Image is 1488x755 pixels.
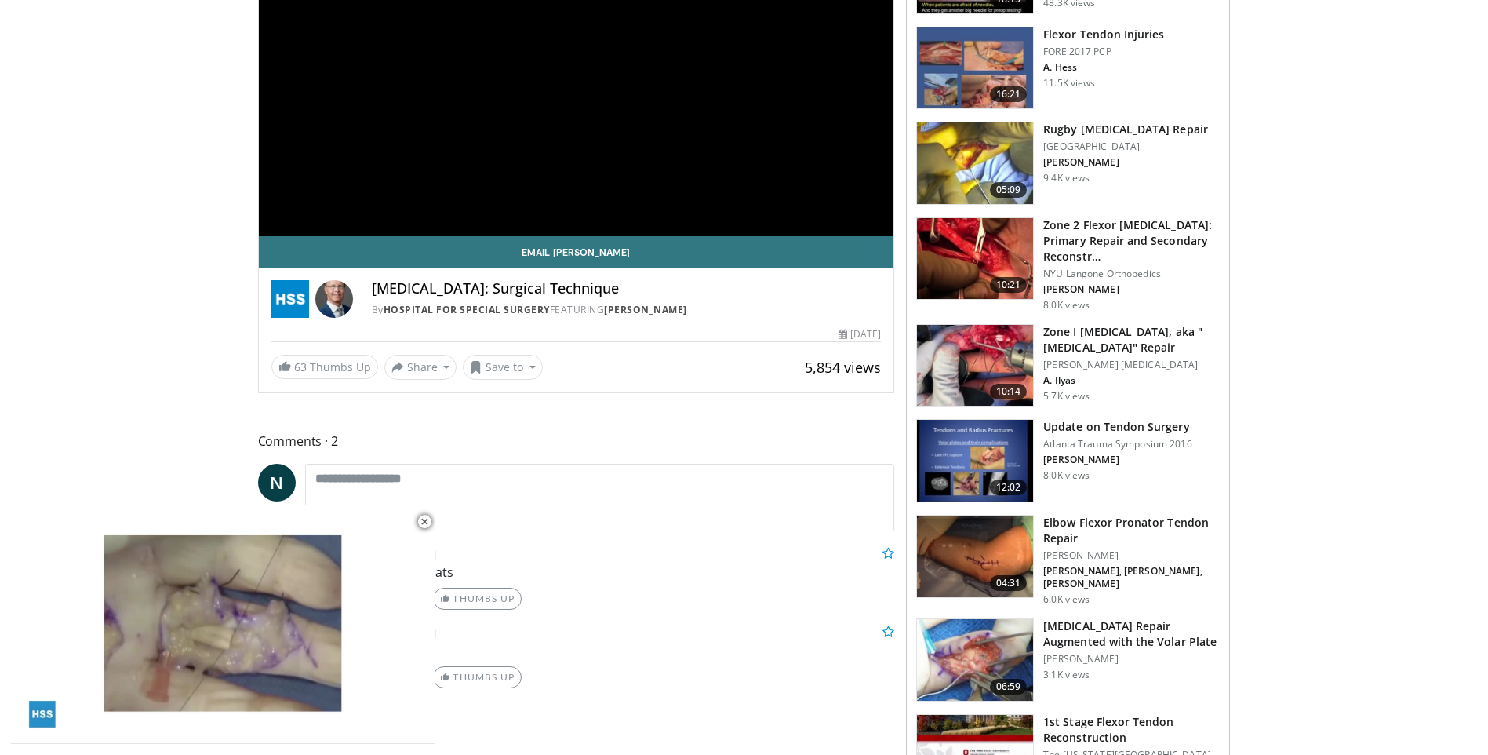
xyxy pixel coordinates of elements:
span: Comments 2 [258,431,895,451]
video-js: Video Player [11,505,435,744]
img: 839c095f-e0ff-46ec-b31f-e8530dbbabe8.jpeg.150x105_q85_crop-smart_upscale.jpg [917,619,1033,701]
p: Atlanta Trauma Symposium 2016 [1043,438,1191,450]
div: [DATE] [839,327,881,341]
div: By FEATURING [372,303,882,317]
p: [PERSON_NAME], [PERSON_NAME], [PERSON_NAME] [1043,565,1220,590]
button: Share [384,355,457,380]
p: 3.1K views [1043,669,1090,681]
img: 0d59ad00-c255-429e-9de8-eb2f74552347.150x105_q85_crop-smart_upscale.jpg [917,325,1033,407]
a: 10:21 Zone 2 Flexor [MEDICAL_DATA]: Primary Repair and Secondary Reconstr… NYU Langone Orthopedic... [916,217,1220,312]
small: [DATE] [406,626,436,640]
a: 63 Thumbs Up [271,355,378,379]
a: Thumbs Up [433,588,522,610]
img: 8c27fefa-cd62-4f8e-93ff-934928e829ee.150x105_q85_crop-smart_upscale.jpg [917,122,1033,204]
span: 06:59 [990,679,1028,695]
img: 7006d695-e87b-44ca-8282-580cfbaead39.150x105_q85_crop-smart_upscale.jpg [917,27,1033,109]
h3: Elbow Flexor Pronator Tendon Repair [1043,515,1220,546]
a: [PERSON_NAME] [604,303,687,316]
span: 04:31 [990,575,1028,591]
p: [PERSON_NAME] [MEDICAL_DATA] [1043,359,1220,371]
span: 05:09 [990,182,1028,198]
h3: [MEDICAL_DATA] Repair Augmented with the Volar Plate [1043,618,1220,650]
a: 04:31 Elbow Flexor Pronator Tendon Repair [PERSON_NAME] [PERSON_NAME], [PERSON_NAME], [PERSON_NAM... [916,515,1220,606]
p: Perfect [305,641,895,660]
h3: Rugby [MEDICAL_DATA] Repair [1043,122,1208,137]
a: Thumbs Up [433,666,522,688]
p: 8.0K views [1043,469,1090,482]
p: [PERSON_NAME] [1043,454,1191,466]
h3: Flexor Tendon Injuries [1043,27,1164,42]
span: 10:21 [990,277,1028,293]
p: [GEOGRAPHIC_DATA] [1043,140,1208,153]
a: 10:14 Zone I [MEDICAL_DATA], aka "[MEDICAL_DATA]" Repair [PERSON_NAME] [MEDICAL_DATA] A. Ilyas 5.... [916,324,1220,407]
a: 05:09 Rugby [MEDICAL_DATA] Repair [GEOGRAPHIC_DATA] [PERSON_NAME] 9.4K views [916,122,1220,205]
p: NYU Langone Orthopedics [1043,268,1220,280]
p: [PERSON_NAME] [1043,156,1208,169]
span: 10:14 [990,384,1028,399]
span: 12:02 [990,480,1028,495]
h3: Update on Tendon Surgery [1043,419,1191,435]
p: A. Ilyas [1043,374,1220,387]
p: [PERSON_NAME] [1043,549,1220,562]
button: Close [409,505,440,538]
p: FORE 2017 PCP [1043,46,1164,58]
span: 63 [294,359,307,374]
p: 5.7K views [1043,390,1090,403]
button: Save to [463,355,543,380]
a: 16:21 Flexor Tendon Injuries FORE 2017 PCP A. Hess 11.5K views [916,27,1220,110]
p: [PERSON_NAME] [1043,283,1220,296]
p: 9.4K views [1043,172,1090,184]
span: 5,854 views [805,358,881,377]
h3: Zone 2 Flexor [MEDICAL_DATA]: Primary Repair and Secondary Reconstr… [1043,217,1220,264]
img: 14929f5a-e4b8-42f0-9be4-b2bc5c40fd40.150x105_q85_crop-smart_upscale.jpg [917,420,1033,502]
img: Avatar [315,280,353,318]
img: b15ab5f3-4390-48d4-b275-99626f519c4a.150x105_q85_crop-smart_upscale.jpg [917,218,1033,300]
p: 11.5K views [1043,77,1095,89]
a: N [258,464,296,502]
p: A. Hess [1043,61,1164,74]
p: 8.0K views [1043,299,1090,312]
h4: [MEDICAL_DATA]: Surgical Technique [372,280,882,297]
img: 74af4079-b4cf-476d-abbe-92813b4831c1.150x105_q85_crop-smart_upscale.jpg [917,516,1033,597]
p: 6.0K views [1043,593,1090,606]
a: 06:59 [MEDICAL_DATA] Repair Augmented with the Volar Plate [PERSON_NAME] 3.1K views [916,618,1220,702]
h3: Zone I [MEDICAL_DATA], aka "[MEDICAL_DATA]" Repair [1043,324,1220,356]
img: Hospital for Special Surgery [271,280,309,318]
a: 12:02 Update on Tendon Surgery Atlanta Trauma Symposium 2016 [PERSON_NAME] 8.0K views [916,419,1220,502]
a: Hospital for Special Surgery [384,303,550,316]
a: Email [PERSON_NAME] [259,236,894,268]
span: 16:21 [990,86,1028,102]
p: Excellent video. Congrats [305,563,895,582]
p: [PERSON_NAME] [1043,653,1220,666]
h3: 1st Stage Flexor Tendon Reconstruction [1043,714,1220,746]
small: [DATE] [406,547,436,561]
